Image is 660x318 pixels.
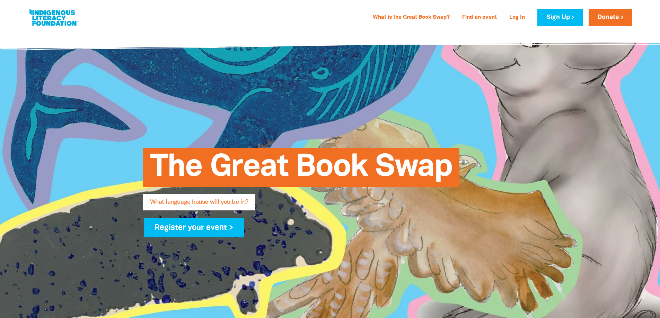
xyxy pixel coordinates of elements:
[537,9,583,26] a: Sign Up
[589,9,632,26] a: Donate
[369,12,454,23] a: What is the Great Book Swap?
[144,218,244,237] a: Register your event >
[458,12,501,23] a: Find an event
[150,153,452,187] span: The Great Book Swap
[150,199,248,210] span: What language house will you be in?
[505,12,529,23] a: Log In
